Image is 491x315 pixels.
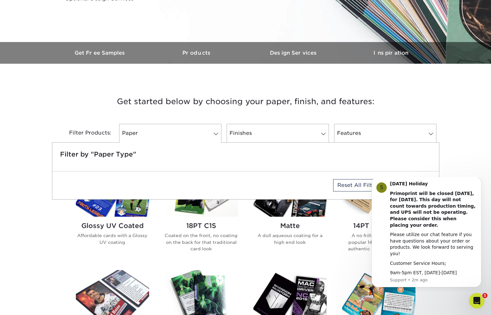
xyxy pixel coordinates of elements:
[28,4,66,9] b: [DATE] Holiday
[28,83,115,90] div: Customer Service Hours;
[482,293,487,298] span: 1
[334,124,436,143] a: Features
[76,222,149,230] h2: Glossy UV Coated
[149,50,246,56] h3: Products
[119,124,221,143] a: Paper
[362,177,491,291] iframe: Intercom notifications message
[52,50,149,56] h3: Get Free Samples
[28,100,115,106] p: Message from Support, sent 2m ago
[342,222,415,230] h2: 14PT Uncoated
[28,4,115,99] div: Message content
[52,124,117,143] div: Filter Products:
[342,166,415,262] a: 14PT Uncoated Trading Cards 14PT Uncoated A no frills option on our popular 14PT stock. Offers au...
[2,295,55,313] iframe: Google Customer Reviews
[469,293,485,309] iframe: Intercom live chat
[342,232,415,252] p: A no frills option on our popular 14PT stock. Offers authentic sports card look.
[60,150,431,158] h5: Filter by "Paper Type"
[76,232,149,245] p: Affordable cards with a Glossy UV coating
[253,166,327,262] a: Matte Trading Cards Matte A dull aqueous coating for a high end look
[343,50,439,56] h3: Inspiration
[253,232,327,245] p: A dull aqueous coating for a high end look
[165,166,238,262] a: 18PT C1S Trading Cards 18PT C1S Coated on the front, no coating on the back for that traditional ...
[246,50,343,56] h3: Design Services
[28,54,115,80] div: Please utilize our chat feature if you have questions about your order or products. We look forwa...
[76,166,149,262] a: Glossy UV Coated Trading Cards Glossy UV Coated Affordable cards with a Glossy UV coating
[343,42,439,64] a: Inspiration
[227,124,329,143] a: Finishes
[165,222,238,230] h2: 18PT C1S
[165,232,238,252] p: Coated on the front, no coating on the back for that traditional card look
[52,42,149,64] a: Get Free Samples
[253,222,327,230] h2: Matte
[28,14,114,50] b: Primoprint will be closed [DATE], for [DATE]. This day will not count towards production timing, ...
[28,92,115,99] div: 9am-5pm EST, [DATE]-[DATE]
[57,87,435,116] h3: Get started below by choosing your paper, finish, and features:
[246,42,343,64] a: Design Services
[333,179,384,191] a: Reset All Filters
[149,42,246,64] a: Products
[15,5,25,16] div: Profile image for Support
